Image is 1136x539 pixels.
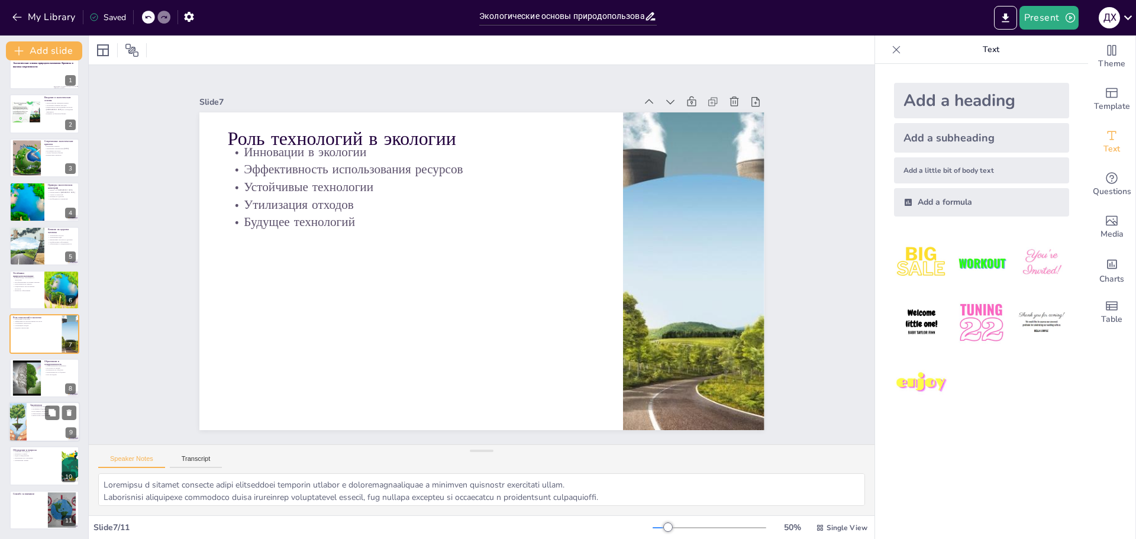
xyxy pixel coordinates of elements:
button: Export to PowerPoint [994,6,1017,30]
p: Устойчивое природопользование [13,272,41,278]
div: Add text boxes [1088,121,1135,163]
div: Get real-time input from your audience [1088,163,1135,206]
p: Взрыв АЭС [GEOGRAPHIC_DATA] [48,189,76,192]
p: Образование и осведомленность [44,360,76,366]
p: Утилизация отходов [13,325,59,327]
div: 9 [66,428,76,438]
div: 2 [65,120,76,130]
div: 3 [65,163,76,174]
button: Speaker Notes [98,455,165,468]
button: Duplicate Slide [45,405,59,419]
div: 7 [65,340,76,350]
div: 6 [9,270,79,309]
p: [PERSON_NAME] [54,88,85,90]
div: 4 [9,182,79,221]
span: Single View [827,523,867,532]
p: Экологические принципы важны [44,102,76,104]
p: Устойчивое развитие как цель [44,104,76,106]
button: Delete Slide [62,405,76,419]
div: Д Х [1099,7,1120,28]
span: Media [1100,228,1124,241]
div: 10 [9,446,79,485]
p: [DEMOGRAPHIC_DATA] без соблюдения принципов [44,108,76,112]
p: Спасибо за внимание [13,492,44,496]
p: Инновации в экологии [227,143,595,161]
p: Будущее технологий [227,214,595,231]
p: Ответственность за будущее [44,371,76,373]
p: Загрязнение воздуха [48,234,76,237]
img: 6.jpeg [1014,295,1069,350]
div: Layout [93,41,112,60]
p: Вовлеченность общества [44,369,76,371]
p: Эффективность использования ресурсов [13,320,59,322]
img: 3.jpeg [1014,235,1069,291]
div: 5 [9,227,79,266]
p: Рациональное использование ресурсов [44,106,76,108]
p: Рациональное использование ресурсов [13,285,41,289]
p: Инновации в экологии [13,318,59,321]
p: Введение в экологические основы [44,95,76,102]
div: Saved [89,12,126,23]
p: Доступность знаний [44,367,76,369]
div: Add images, graphics, shapes or video [1088,206,1135,248]
div: 6 [65,295,76,306]
div: 10 [62,472,76,482]
p: Влияние на здоровье [48,196,76,198]
p: Необходимость изменений [48,198,76,201]
button: Add slide [6,41,82,60]
p: Влияние на здоровье человека [48,228,76,234]
p: Утилизация отходов [227,196,595,214]
p: Образование и осведомленность [30,412,76,415]
p: Загрязнение окружающей [DATE] [44,147,76,150]
p: Эффективность использования ресурсов [227,160,595,178]
p: Взаимосвязь кризисов [44,154,76,156]
div: Add a table [1088,291,1135,334]
p: Важность образования [13,290,41,292]
img: 1.jpeg [894,235,949,291]
span: Template [1094,100,1130,113]
div: Add ready made slides [1088,78,1135,121]
p: Вовлеченность участников [13,457,59,459]
p: Устойчивые технологии [227,178,595,196]
p: Роль технологий в экологии [227,125,595,152]
span: Text [1103,143,1120,156]
img: 2.jpeg [954,235,1009,291]
button: My Library [9,8,80,27]
p: Роль каждого человека [30,410,76,412]
button: Transcript [170,455,222,468]
input: Insert title [479,8,644,25]
div: Change the overall theme [1088,35,1135,78]
p: Влияние на биоразнообразие [44,112,76,115]
div: 8 [65,383,76,394]
div: Add a formula [894,188,1069,217]
p: Экологические принципы [30,406,76,408]
p: Обсуждение и вопросы [13,448,59,451]
img: 5.jpeg [954,295,1009,350]
span: Theme [1098,57,1125,70]
p: Идеи и предложения [13,454,59,457]
span: Table [1101,313,1122,326]
div: 3 [9,138,79,177]
img: 4.jpeg [894,295,949,350]
p: Примеры экологических катастроф [48,183,76,190]
p: Истощение ресурсов [44,150,76,152]
p: Роль молодежи [44,373,76,376]
p: Уроки из катастроф [48,193,76,196]
p: Загрязнение воды [48,236,76,238]
div: Slide 7 / 11 [93,522,653,533]
div: 1 [9,50,79,89]
img: 7.jpeg [894,356,949,411]
div: Add a heading [894,83,1069,118]
div: 2 [9,94,79,133]
p: Образование и осведомленность [48,243,76,245]
p: Заключение [30,404,76,407]
p: Разлив нефти в [GEOGRAPHIC_DATA] [48,192,76,194]
p: Открытое обсуждение [13,450,59,453]
div: 5 [65,251,76,262]
p: Вопросы и ответы [13,452,59,454]
p: Изменение климата [44,145,76,147]
div: Add a subheading [894,123,1069,153]
p: Роль технологий в экологии [13,316,59,319]
button: Д Х [1099,6,1120,30]
div: Slide 7 [199,96,637,108]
